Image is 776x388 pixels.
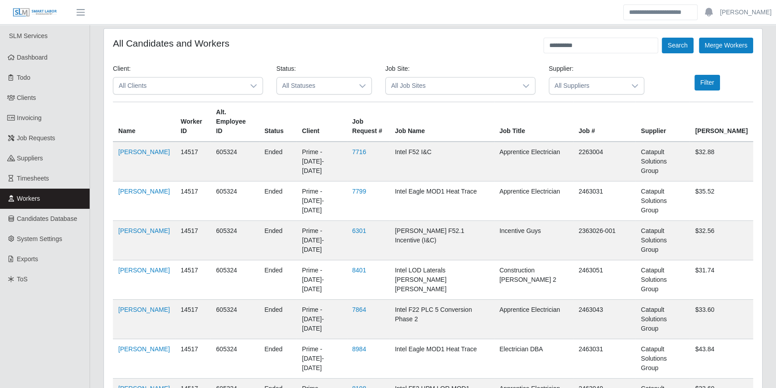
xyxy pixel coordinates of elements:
td: Catapult Solutions Group [635,221,690,260]
span: Todo [17,74,30,81]
td: Catapult Solutions Group [635,142,690,181]
span: ToS [17,276,28,283]
h4: All Candidates and Workers [113,38,229,49]
td: Prime - [DATE]-[DATE] [297,181,347,221]
td: $35.52 [690,181,753,221]
th: Status [259,102,297,142]
th: Name [113,102,175,142]
td: Prime - [DATE]-[DATE] [297,339,347,379]
a: 8984 [352,345,366,353]
a: [PERSON_NAME] [118,345,170,353]
td: 14517 [175,339,211,379]
td: Catapult Solutions Group [635,339,690,379]
span: All Clients [113,78,245,94]
a: [PERSON_NAME] [720,8,772,17]
input: Search [623,4,698,20]
td: Intel F52 I&C [389,142,494,181]
th: Job Title [494,102,573,142]
button: Filter [694,75,720,91]
td: 14517 [175,300,211,339]
a: 7716 [352,148,366,155]
td: 2463031 [573,181,635,221]
td: Construction [PERSON_NAME] 2 [494,260,573,300]
span: Job Requests [17,134,56,142]
td: Intel F22 PLC 5 Conversion Phase 2 [389,300,494,339]
span: Dashboard [17,54,48,61]
th: [PERSON_NAME] [690,102,753,142]
td: Catapult Solutions Group [635,181,690,221]
td: ended [259,142,297,181]
th: Supplier [635,102,690,142]
a: [PERSON_NAME] [118,188,170,195]
span: System Settings [17,235,62,242]
td: Prime - [DATE]-[DATE] [297,300,347,339]
label: Client: [113,64,131,73]
td: 2263004 [573,142,635,181]
td: 14517 [175,221,211,260]
td: $31.74 [690,260,753,300]
td: ended [259,221,297,260]
td: ended [259,339,297,379]
th: Worker ID [175,102,211,142]
td: Electrician DBA [494,339,573,379]
td: 2463043 [573,300,635,339]
span: All Job Sites [386,78,517,94]
span: Clients [17,94,36,101]
label: Supplier: [549,64,573,73]
td: Catapult Solutions Group [635,300,690,339]
td: 2463031 [573,339,635,379]
td: Apprentice Electrician [494,300,573,339]
a: [PERSON_NAME] [118,227,170,234]
td: 605324 [211,339,259,379]
td: [PERSON_NAME] F52.1 Incentive (I&C) [389,221,494,260]
td: 605324 [211,181,259,221]
td: Intel LOD Laterals [PERSON_NAME] [PERSON_NAME] [389,260,494,300]
span: Workers [17,195,40,202]
td: $32.88 [690,142,753,181]
td: Apprentice Electrician [494,142,573,181]
th: Job Request # [347,102,389,142]
a: 7799 [352,188,366,195]
a: [PERSON_NAME] [118,148,170,155]
td: ended [259,300,297,339]
span: All Statuses [277,78,354,94]
label: Status: [276,64,296,73]
th: Job Name [389,102,494,142]
span: All Suppliers [549,78,626,94]
img: SLM Logo [13,8,57,17]
td: $43.84 [690,339,753,379]
td: 14517 [175,260,211,300]
td: Apprentice Electrician [494,181,573,221]
a: [PERSON_NAME] [118,306,170,313]
a: [PERSON_NAME] [118,267,170,274]
span: Suppliers [17,155,43,162]
td: 2363026-001 [573,221,635,260]
td: 2463051 [573,260,635,300]
td: $32.56 [690,221,753,260]
span: Candidates Database [17,215,78,222]
td: 605324 [211,142,259,181]
th: Job # [573,102,635,142]
td: 605324 [211,260,259,300]
td: ended [259,181,297,221]
td: ended [259,260,297,300]
button: Search [662,38,693,53]
td: 605324 [211,300,259,339]
span: SLM Services [9,32,47,39]
th: Client [297,102,347,142]
button: Merge Workers [699,38,753,53]
td: Catapult Solutions Group [635,260,690,300]
a: 6301 [352,227,366,234]
a: 8401 [352,267,366,274]
span: Exports [17,255,38,263]
label: Job Site: [385,64,410,73]
td: Intel Eagle MOD1 Heat Trace [389,339,494,379]
td: Prime - [DATE]-[DATE] [297,142,347,181]
th: Alt. Employee ID [211,102,259,142]
td: Intel Eagle MOD1 Heat Trace [389,181,494,221]
a: 7864 [352,306,366,313]
span: Timesheets [17,175,49,182]
td: 605324 [211,221,259,260]
td: 14517 [175,142,211,181]
td: Prime - [DATE]-[DATE] [297,260,347,300]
